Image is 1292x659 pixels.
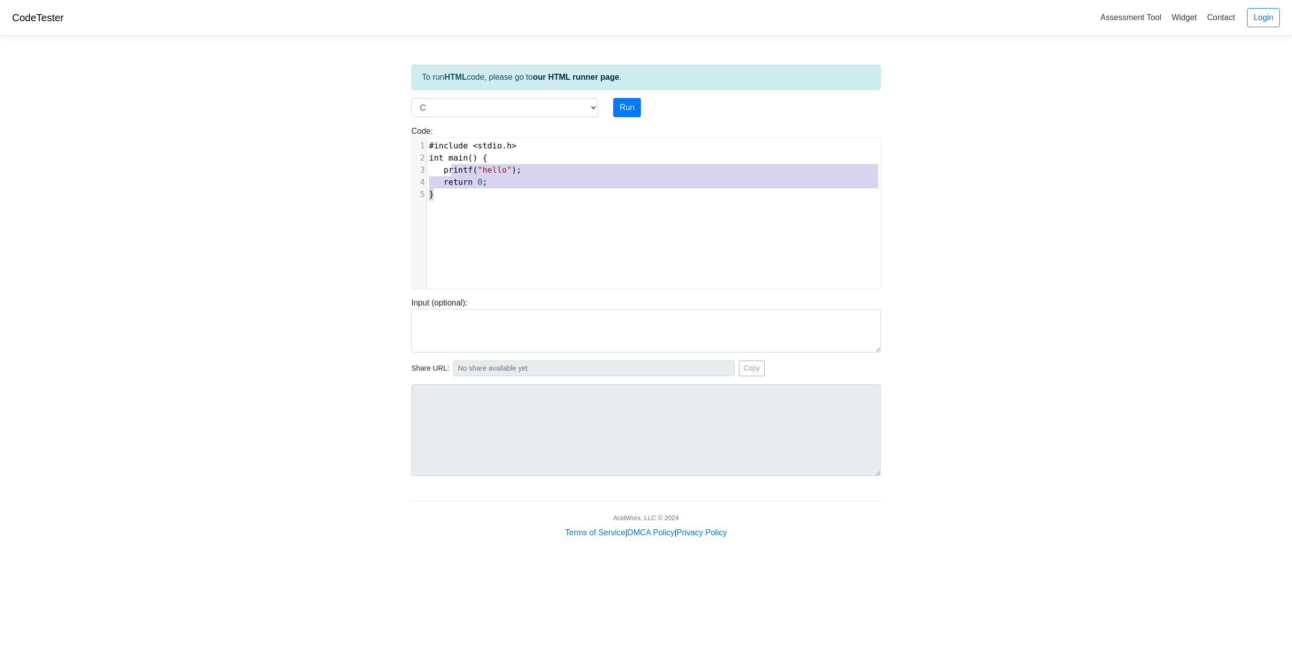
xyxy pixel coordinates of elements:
[444,73,466,81] strong: HTML
[429,189,434,199] span: }
[613,98,641,117] button: Run
[429,165,521,175] span: ( );
[429,177,488,187] span: ;
[12,12,64,23] a: CodeTester
[453,361,735,376] input: No share available yet
[565,527,727,539] div: | |
[429,153,488,163] span: () {
[412,188,426,200] div: 5
[444,177,473,187] span: return
[444,165,473,175] span: printf
[1096,9,1165,26] a: Assessment Tool
[477,165,511,175] span: "hello"
[411,65,881,90] div: To run code, please go to .
[449,153,468,163] span: main
[627,528,674,537] a: DMCA Policy
[412,164,426,176] div: 3
[1203,9,1239,26] a: Contact
[411,363,449,374] span: Share URL:
[412,176,426,188] div: 4
[512,141,517,150] span: >
[429,141,468,150] span: #include
[565,528,625,537] a: Terms of Service
[1167,9,1201,26] a: Widget
[477,141,502,150] span: stdio
[739,361,765,376] button: Copy
[429,141,517,150] span: .
[477,177,482,187] span: 0
[1247,8,1280,27] a: Login
[429,153,444,163] span: int
[613,513,679,523] div: AcidWorx, LLC © 2024
[404,125,888,289] div: Code:
[412,152,426,164] div: 2
[533,73,619,81] a: our HTML runner page
[677,528,727,537] a: Privacy Policy
[473,141,478,150] span: <
[507,141,512,150] span: h
[404,297,888,352] div: Input (optional):
[412,140,426,152] div: 1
